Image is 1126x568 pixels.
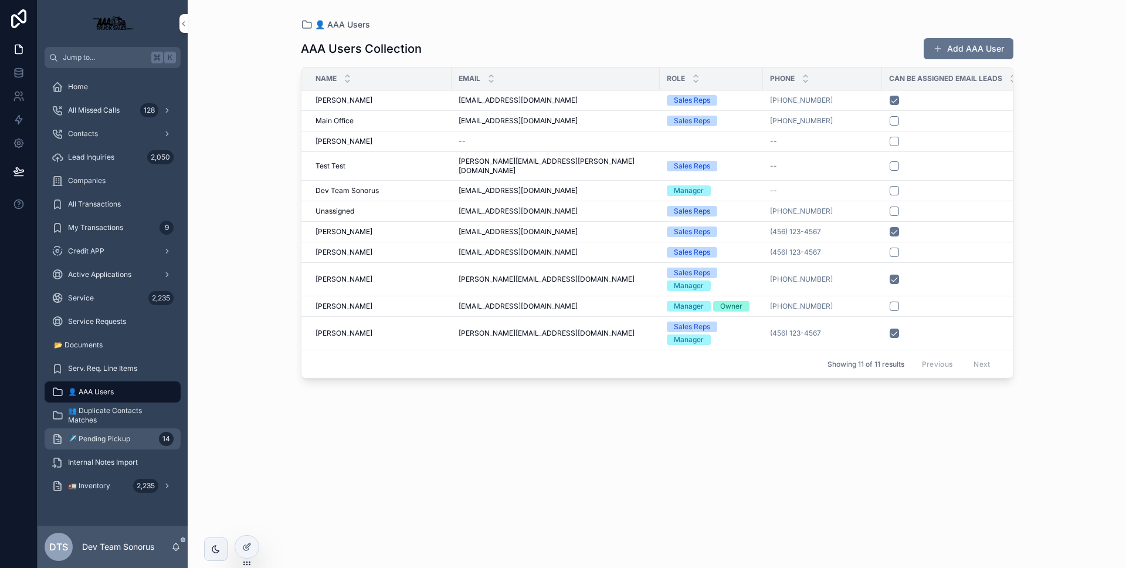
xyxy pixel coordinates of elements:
[770,275,875,284] a: [PHONE_NUMBER]
[316,227,445,236] a: [PERSON_NAME]
[165,53,175,62] span: K
[68,246,104,256] span: Credit APP
[667,247,756,258] a: Sales Reps
[924,38,1013,59] button: Add AAA User
[770,186,875,195] a: --
[68,364,137,373] span: Serv. Req. Line Items
[770,227,875,236] a: (456) 123-4567
[667,74,685,83] span: Role
[770,161,777,171] span: --
[68,106,120,115] span: All Missed Calls
[316,275,372,284] span: [PERSON_NAME]
[45,123,181,144] a: Contacts
[45,194,181,215] a: All Transactions
[674,280,704,291] div: Manager
[674,322,710,332] div: Sales Reps
[316,275,445,284] a: [PERSON_NAME]
[667,301,756,312] a: ManagerOwner
[459,74,480,83] span: Email
[770,207,833,216] a: [PHONE_NUMBER]
[459,302,578,311] span: [EMAIL_ADDRESS][DOMAIN_NAME]
[316,302,372,311] span: [PERSON_NAME]
[45,381,181,403] a: 👤 AAA Users
[459,248,653,257] a: [EMAIL_ADDRESS][DOMAIN_NAME]
[720,301,742,312] div: Owner
[68,317,126,326] span: Service Requests
[770,302,875,311] a: [PHONE_NUMBER]
[45,170,181,191] a: Companies
[45,334,181,356] a: 📂 Documents
[45,100,181,121] a: All Missed Calls128
[49,540,68,554] span: DTS
[68,270,131,279] span: Active Applications
[316,186,379,195] span: Dev Team Sonorus
[770,275,833,284] a: [PHONE_NUMBER]
[459,96,653,105] a: [EMAIL_ADDRESS][DOMAIN_NAME]
[459,137,653,146] a: --
[770,329,875,338] a: (456) 123-4567
[459,116,578,126] span: [EMAIL_ADDRESS][DOMAIN_NAME]
[667,268,756,291] a: Sales RepsManager
[667,161,756,171] a: Sales Reps
[770,161,875,171] a: --
[316,227,372,236] span: [PERSON_NAME]
[316,116,445,126] a: Main Office
[459,227,578,236] span: [EMAIL_ADDRESS][DOMAIN_NAME]
[316,74,337,83] span: Name
[45,76,181,97] a: Home
[459,329,635,338] span: [PERSON_NAME][EMAIL_ADDRESS][DOMAIN_NAME]
[45,405,181,426] a: 👥 Duplicate Contacts Matches
[770,116,833,126] a: [PHONE_NUMBER]
[68,223,123,232] span: My Transactions
[82,541,154,553] p: Dev Team Sonorus
[68,481,110,491] span: 🚛 Inventory
[68,406,169,425] span: 👥 Duplicate Contacts Matches
[68,387,114,397] span: 👤 AAA Users
[827,360,904,369] span: Showing 11 of 11 results
[68,82,88,92] span: Home
[68,458,138,467] span: Internal Notes Import
[459,157,653,175] span: [PERSON_NAME][EMAIL_ADDRESS][PERSON_NAME][DOMAIN_NAME]
[316,207,354,216] span: Unassigned
[316,329,445,338] a: [PERSON_NAME]
[45,147,181,168] a: Lead Inquiries2,050
[133,479,158,493] div: 2,235
[316,137,445,146] a: [PERSON_NAME]
[45,311,181,332] a: Service Requests
[316,248,445,257] a: [PERSON_NAME]
[316,116,354,126] span: Main Office
[45,475,181,496] a: 🚛 Inventory2,235
[674,247,710,258] div: Sales Reps
[459,137,466,146] span: --
[459,329,653,338] a: [PERSON_NAME][EMAIL_ADDRESS][DOMAIN_NAME]
[316,161,345,171] span: Test Test
[770,248,875,257] a: (456) 123-4567
[459,248,578,257] span: [EMAIL_ADDRESS][DOMAIN_NAME]
[316,161,445,171] a: Test Test
[459,116,653,126] a: [EMAIL_ADDRESS][DOMAIN_NAME]
[459,207,578,216] span: [EMAIL_ADDRESS][DOMAIN_NAME]
[45,264,181,285] a: Active Applications
[674,268,710,278] div: Sales Reps
[316,137,372,146] span: [PERSON_NAME]
[459,302,653,311] a: [EMAIL_ADDRESS][DOMAIN_NAME]
[159,432,174,446] div: 14
[316,248,372,257] span: [PERSON_NAME]
[667,226,756,237] a: Sales Reps
[68,129,98,138] span: Contacts
[770,74,795,83] span: Phone
[459,275,653,284] a: [PERSON_NAME][EMAIL_ADDRESS][DOMAIN_NAME]
[770,96,875,105] a: [PHONE_NUMBER]
[674,116,710,126] div: Sales Reps
[459,186,578,195] span: [EMAIL_ADDRESS][DOMAIN_NAME]
[140,103,158,117] div: 128
[459,207,653,216] a: [EMAIL_ADDRESS][DOMAIN_NAME]
[667,116,756,126] a: Sales Reps
[770,116,875,126] a: [PHONE_NUMBER]
[68,153,114,162] span: Lead Inquiries
[667,185,756,196] a: Manager
[674,95,710,106] div: Sales Reps
[148,291,174,305] div: 2,235
[87,14,138,33] img: App logo
[770,137,777,146] span: --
